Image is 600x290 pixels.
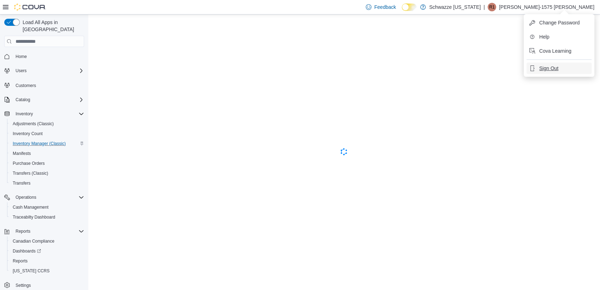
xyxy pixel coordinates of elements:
[10,139,69,148] a: Inventory Manager (Classic)
[10,247,84,255] span: Dashboards
[13,66,84,75] span: Users
[7,212,87,222] button: Traceabilty Dashboard
[527,31,592,42] button: Help
[10,179,33,187] a: Transfers
[539,65,558,72] span: Sign Out
[7,119,87,129] button: Adjustments (Classic)
[20,19,84,33] span: Load All Apps in [GEOGRAPHIC_DATA]
[10,267,52,275] a: [US_STATE] CCRS
[10,149,34,158] a: Manifests
[1,80,87,90] button: Customers
[10,213,58,221] a: Traceabilty Dashboard
[13,81,84,89] span: Customers
[10,247,44,255] a: Dashboards
[13,281,84,290] span: Settings
[539,47,571,54] span: Cova Learning
[13,81,39,90] a: Customers
[10,159,84,168] span: Purchase Orders
[7,266,87,276] button: [US_STATE] CCRS
[10,203,51,211] a: Cash Management
[10,213,84,221] span: Traceabilty Dashboard
[488,3,496,11] div: Rebecca-1575 Pietz
[10,237,84,245] span: Canadian Compliance
[13,227,33,236] button: Reports
[10,129,84,138] span: Inventory Count
[10,179,84,187] span: Transfers
[13,66,29,75] button: Users
[10,120,57,128] a: Adjustments (Classic)
[13,52,30,61] a: Home
[539,33,549,40] span: Help
[16,111,33,117] span: Inventory
[13,95,84,104] span: Catalog
[10,120,84,128] span: Adjustments (Classic)
[7,129,87,139] button: Inventory Count
[539,19,580,26] span: Change Password
[489,3,494,11] span: R1
[13,121,54,127] span: Adjustments (Classic)
[1,95,87,105] button: Catalog
[13,95,33,104] button: Catalog
[10,169,51,178] a: Transfers (Classic)
[7,168,87,178] button: Transfers (Classic)
[13,110,36,118] button: Inventory
[13,238,54,244] span: Canadian Compliance
[16,228,30,234] span: Reports
[16,68,27,74] span: Users
[499,3,594,11] p: [PERSON_NAME]-1575 [PERSON_NAME]
[374,4,396,11] span: Feedback
[10,149,84,158] span: Manifests
[1,109,87,119] button: Inventory
[10,203,84,211] span: Cash Management
[13,227,84,236] span: Reports
[7,256,87,266] button: Reports
[13,248,41,254] span: Dashboards
[13,281,34,290] a: Settings
[10,139,84,148] span: Inventory Manager (Classic)
[7,202,87,212] button: Cash Management
[13,161,45,166] span: Purchase Orders
[16,97,30,103] span: Catalog
[10,257,84,265] span: Reports
[13,193,39,202] button: Operations
[16,83,36,88] span: Customers
[13,141,66,146] span: Inventory Manager (Classic)
[429,3,481,11] p: Schwazze [US_STATE]
[1,66,87,76] button: Users
[13,258,28,264] span: Reports
[7,236,87,246] button: Canadian Compliance
[483,3,485,11] p: |
[13,204,48,210] span: Cash Management
[10,129,46,138] a: Inventory Count
[10,237,57,245] a: Canadian Compliance
[13,214,55,220] span: Traceabilty Dashboard
[13,193,84,202] span: Operations
[1,226,87,236] button: Reports
[7,158,87,168] button: Purchase Orders
[10,257,30,265] a: Reports
[10,267,84,275] span: Washington CCRS
[13,268,49,274] span: [US_STATE] CCRS
[7,178,87,188] button: Transfers
[1,192,87,202] button: Operations
[14,4,46,11] img: Cova
[7,246,87,256] a: Dashboards
[13,52,84,61] span: Home
[16,54,27,59] span: Home
[13,151,31,156] span: Manifests
[10,169,84,178] span: Transfers (Classic)
[13,110,84,118] span: Inventory
[16,283,31,288] span: Settings
[1,51,87,62] button: Home
[13,131,43,137] span: Inventory Count
[527,45,592,57] button: Cova Learning
[7,139,87,149] button: Inventory Manager (Classic)
[402,4,417,11] input: Dark Mode
[16,195,36,200] span: Operations
[10,159,48,168] a: Purchase Orders
[527,17,592,28] button: Change Password
[13,170,48,176] span: Transfers (Classic)
[13,180,30,186] span: Transfers
[527,63,592,74] button: Sign Out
